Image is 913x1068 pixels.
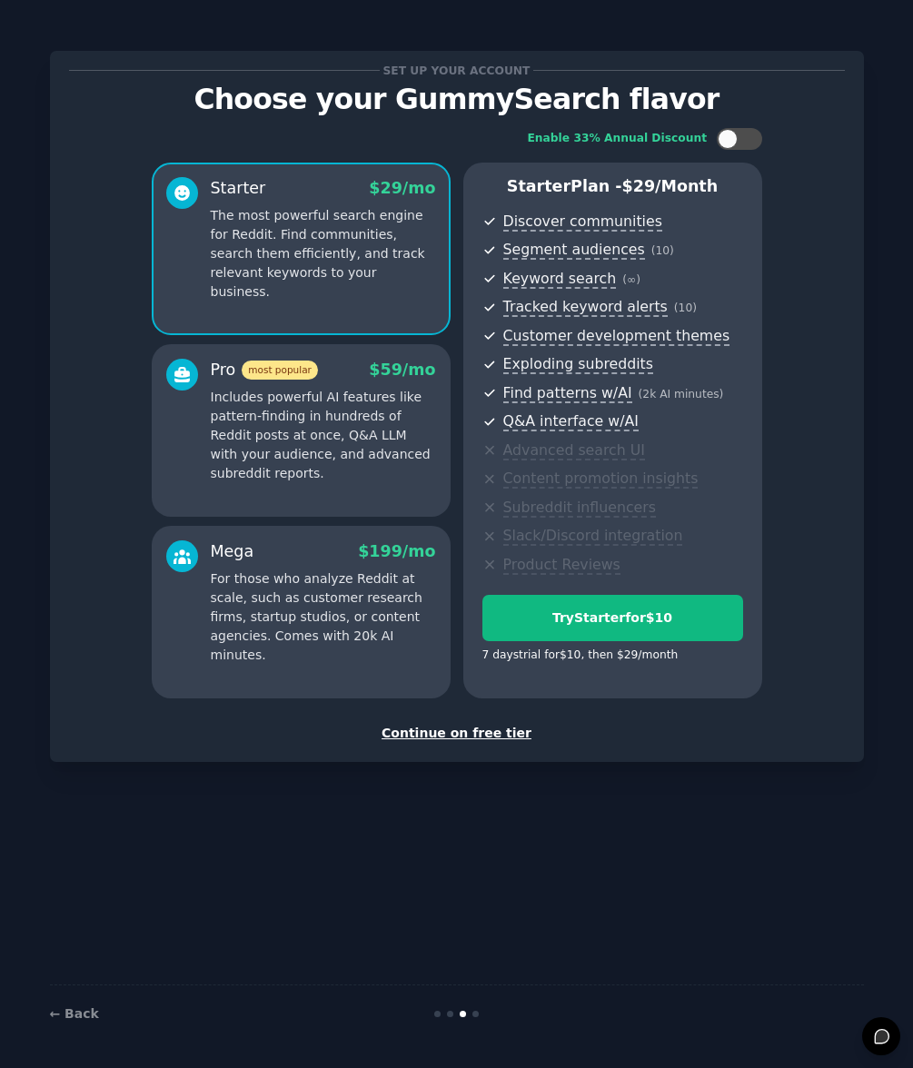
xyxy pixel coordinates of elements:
[503,499,656,518] span: Subreddit influencers
[211,206,436,302] p: The most powerful search engine for Reddit. Find communities, search them efficiently, and track ...
[211,177,266,200] div: Starter
[622,273,640,286] span: ( ∞ )
[622,177,719,195] span: $ 29 /month
[503,355,653,374] span: Exploding subreddits
[503,527,683,546] span: Slack/Discord integration
[369,361,435,379] span: $ 59 /mo
[503,327,730,346] span: Customer development themes
[503,556,620,575] span: Product Reviews
[69,84,845,115] p: Choose your GummySearch flavor
[503,384,632,403] span: Find patterns w/AI
[503,213,662,232] span: Discover communities
[69,724,845,743] div: Continue on free tier
[503,298,668,317] span: Tracked keyword alerts
[482,175,743,198] p: Starter Plan -
[651,244,674,257] span: ( 10 )
[503,241,645,260] span: Segment audiences
[503,470,699,489] span: Content promotion insights
[211,540,254,563] div: Mega
[503,441,645,460] span: Advanced search UI
[380,61,533,80] span: Set up your account
[483,608,742,628] div: Try Starter for $10
[242,361,318,380] span: most popular
[211,569,436,665] p: For those who analyze Reddit at scale, such as customer research firms, startup studios, or conte...
[503,270,617,289] span: Keyword search
[482,595,743,641] button: TryStarterfor$10
[674,302,697,314] span: ( 10 )
[50,1006,99,1021] a: ← Back
[211,388,436,483] p: Includes powerful AI features like pattern-finding in hundreds of Reddit posts at once, Q&A LLM w...
[528,131,708,147] div: Enable 33% Annual Discount
[211,359,318,381] div: Pro
[358,542,435,560] span: $ 199 /mo
[503,412,639,431] span: Q&A interface w/AI
[369,179,435,197] span: $ 29 /mo
[482,648,679,664] div: 7 days trial for $10 , then $ 29 /month
[639,388,724,400] span: ( 2k AI minutes )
